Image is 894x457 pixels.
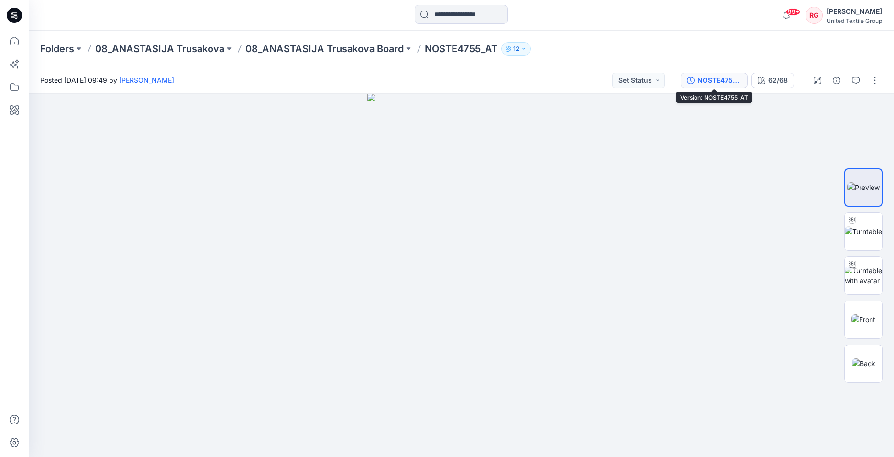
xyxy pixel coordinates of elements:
[501,42,531,56] button: 12
[786,8,800,16] span: 99+
[827,6,882,17] div: [PERSON_NAME]
[425,42,497,56] p: NOSTE4755_AT
[768,75,788,86] div: 62/68
[40,42,74,56] a: Folders
[751,73,794,88] button: 62/68
[95,42,224,56] a: 08_ANASTASIJA Trusakova
[806,7,823,24] div: RG
[851,314,875,324] img: Front
[119,76,174,84] a: [PERSON_NAME]
[697,75,741,86] div: NOSTE4755_AT
[847,182,880,192] img: Preview
[367,94,556,457] img: eyJhbGciOiJIUzI1NiIsImtpZCI6IjAiLCJzbHQiOiJzZXMiLCJ0eXAiOiJKV1QifQ.eyJkYXRhIjp7InR5cGUiOiJzdG9yYW...
[681,73,748,88] button: NOSTE4755_AT
[845,226,882,236] img: Turntable
[852,358,875,368] img: Back
[829,73,844,88] button: Details
[827,17,882,24] div: United Textile Group
[845,266,882,286] img: Turntable with avatar
[40,75,174,85] span: Posted [DATE] 09:49 by
[513,44,519,54] p: 12
[245,42,404,56] a: 08_ANASTASIJA Trusakova Board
